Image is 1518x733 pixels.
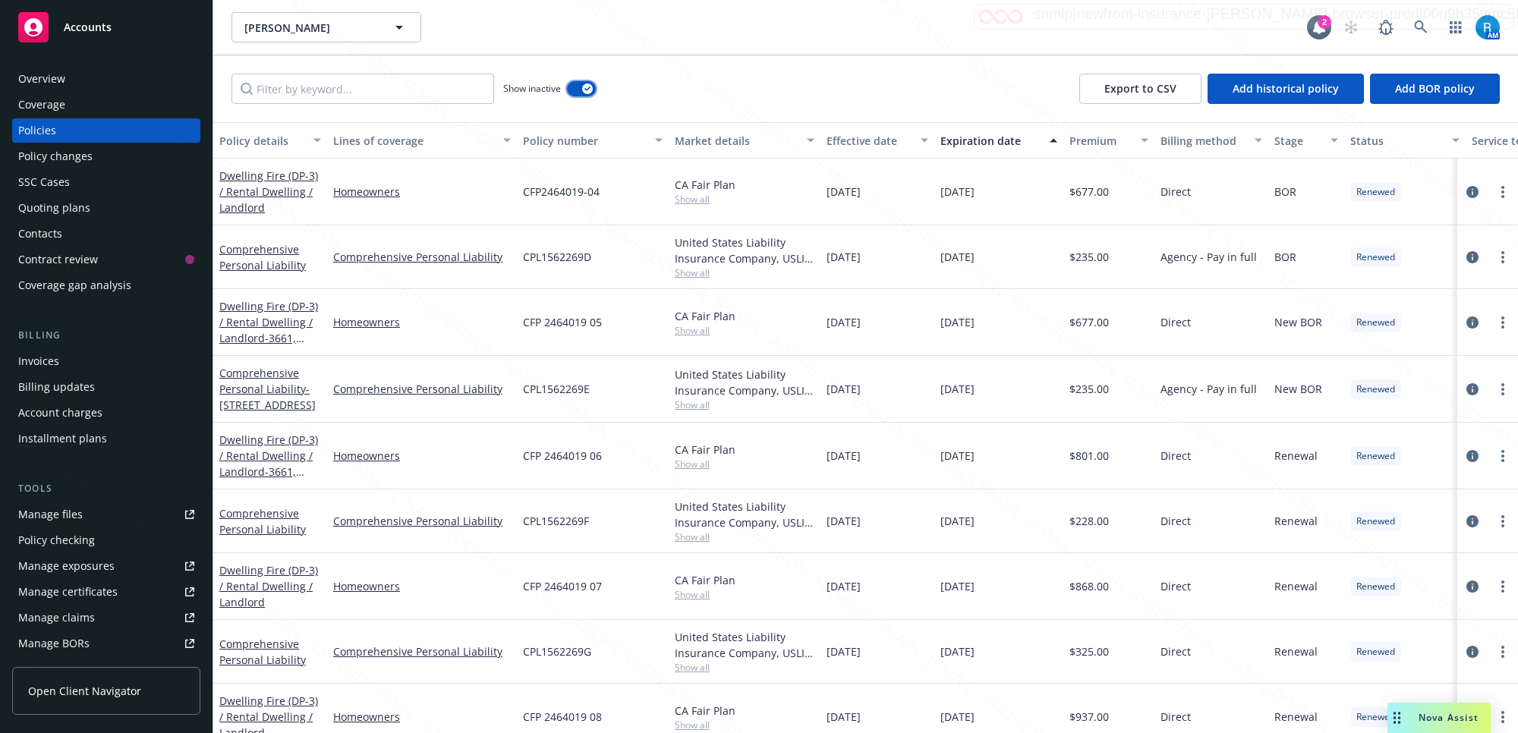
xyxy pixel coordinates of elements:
span: [DATE] [827,184,861,200]
span: $801.00 [1069,448,1109,464]
span: Show all [675,266,814,279]
button: Expiration date [934,122,1063,159]
button: Export to CSV [1079,74,1201,104]
div: CA Fair Plan [675,703,814,719]
span: $868.00 [1069,578,1109,594]
span: Show inactive [503,82,561,95]
button: Premium [1063,122,1154,159]
div: Coverage [18,93,65,117]
button: Market details [669,122,820,159]
span: Show all [675,719,814,731]
a: Account charges [12,401,200,425]
span: [DATE] [940,643,975,659]
a: Comprehensive Personal Liability [219,242,306,272]
span: [DATE] [827,381,861,397]
a: Comprehensive Personal Liability [219,366,316,412]
div: Tools [12,481,200,496]
div: Overview [18,67,65,91]
span: Show all [675,661,814,674]
div: CA Fair Plan [675,177,814,193]
span: [DATE] [940,249,975,265]
span: $937.00 [1069,709,1109,725]
button: Add BOR policy [1370,74,1500,104]
span: Show all [675,398,814,411]
span: CPL1562269G [523,643,591,659]
a: Coverage [12,93,200,117]
a: more [1494,708,1512,726]
div: Manage certificates [18,580,118,604]
a: circleInformation [1463,183,1482,201]
a: Overview [12,67,200,91]
div: Policy changes [18,144,93,168]
a: more [1494,577,1512,596]
span: [DATE] [827,448,861,464]
span: [DATE] [940,709,975,725]
button: Add historical policy [1208,74,1364,104]
span: Renewal [1274,643,1318,659]
a: circleInformation [1463,512,1482,530]
div: Manage claims [18,606,95,630]
span: [DATE] [827,643,861,659]
span: New BOR [1274,314,1322,330]
a: circleInformation [1463,643,1482,661]
a: circleInformation [1463,380,1482,398]
div: Market details [675,133,798,149]
a: Comprehensive Personal Liability [333,249,511,265]
span: [PERSON_NAME] [244,20,376,36]
div: Status [1350,133,1443,149]
span: Renewed [1356,514,1395,528]
span: Show all [675,588,814,601]
span: Add BOR policy [1395,81,1475,96]
button: Policy number [517,122,669,159]
a: Policy checking [12,528,200,552]
a: Installment plans [12,426,200,451]
a: Switch app [1441,12,1471,42]
div: Billing updates [18,375,95,399]
button: Effective date [820,122,934,159]
a: circleInformation [1463,313,1482,332]
span: Renewal [1274,578,1318,594]
div: Policy number [523,133,646,149]
img: photo [1475,15,1500,39]
div: Premium [1069,133,1132,149]
span: [DATE] [940,314,975,330]
div: Lines of coverage [333,133,494,149]
a: Manage certificates [12,580,200,604]
a: Comprehensive Personal Liability [219,637,306,667]
span: CFP2464019-04 [523,184,600,200]
span: Open Client Navigator [28,683,141,699]
span: Direct [1161,578,1191,594]
span: CFP 2464019 05 [523,314,602,330]
span: Direct [1161,513,1191,529]
a: Dwelling Fire (DP-3) / Rental Dwelling / Landlord [219,299,318,361]
span: Manage exposures [12,554,200,578]
a: Quoting plans [12,196,200,220]
span: Show all [675,324,814,337]
a: Comprehensive Personal Liability [219,506,306,536]
span: [DATE] [940,184,975,200]
span: $235.00 [1069,249,1109,265]
span: Renewed [1356,316,1395,329]
div: Policies [18,118,56,143]
div: Drag to move [1387,703,1406,733]
div: Manage BORs [18,631,90,656]
div: Contacts [18,222,62,246]
a: Dwelling Fire (DP-3) / Rental Dwelling / Landlord [219,563,318,609]
a: circleInformation [1463,248,1482,266]
a: Start snowing [1336,12,1366,42]
span: Renewed [1356,645,1395,659]
span: Direct [1161,314,1191,330]
div: Stage [1274,133,1321,149]
div: CA Fair Plan [675,442,814,458]
a: Homeowners [333,578,511,594]
span: Direct [1161,709,1191,725]
a: more [1494,380,1512,398]
span: $325.00 [1069,643,1109,659]
a: Policy changes [12,144,200,168]
span: $228.00 [1069,513,1109,529]
a: Comprehensive Personal Liability [333,381,511,397]
span: $677.00 [1069,184,1109,200]
a: Homeowners [333,709,511,725]
a: Manage BORs [12,631,200,656]
a: more [1494,643,1512,661]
